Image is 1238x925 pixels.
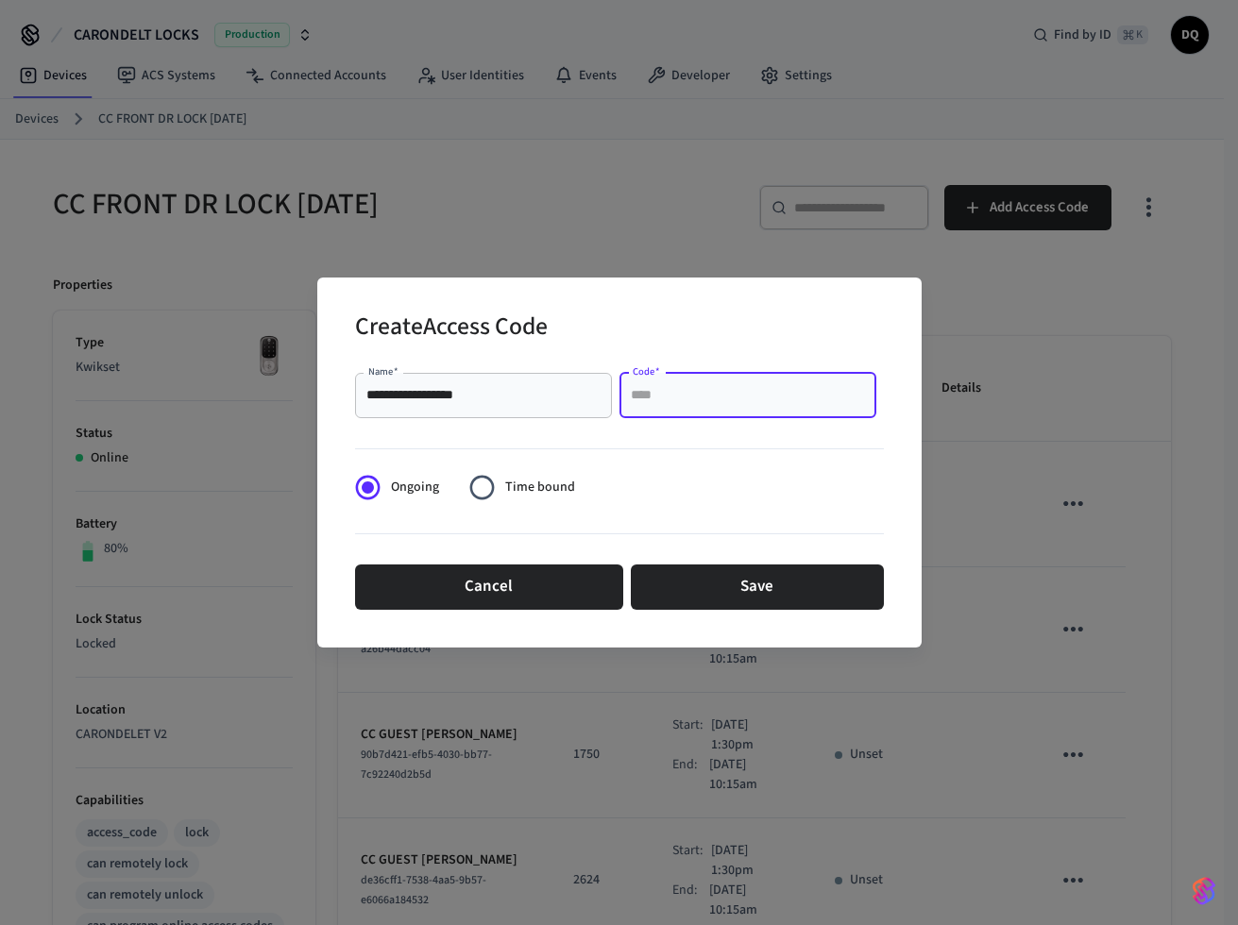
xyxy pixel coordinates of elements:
button: Save [631,564,884,610]
label: Name [368,364,399,378]
span: Time bound [505,478,575,497]
label: Code [633,364,660,378]
h2: Create Access Code [355,300,548,358]
span: Ongoing [391,478,439,497]
button: Cancel [355,564,623,610]
img: SeamLogoGradient.69752ec5.svg [1193,876,1215,906]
